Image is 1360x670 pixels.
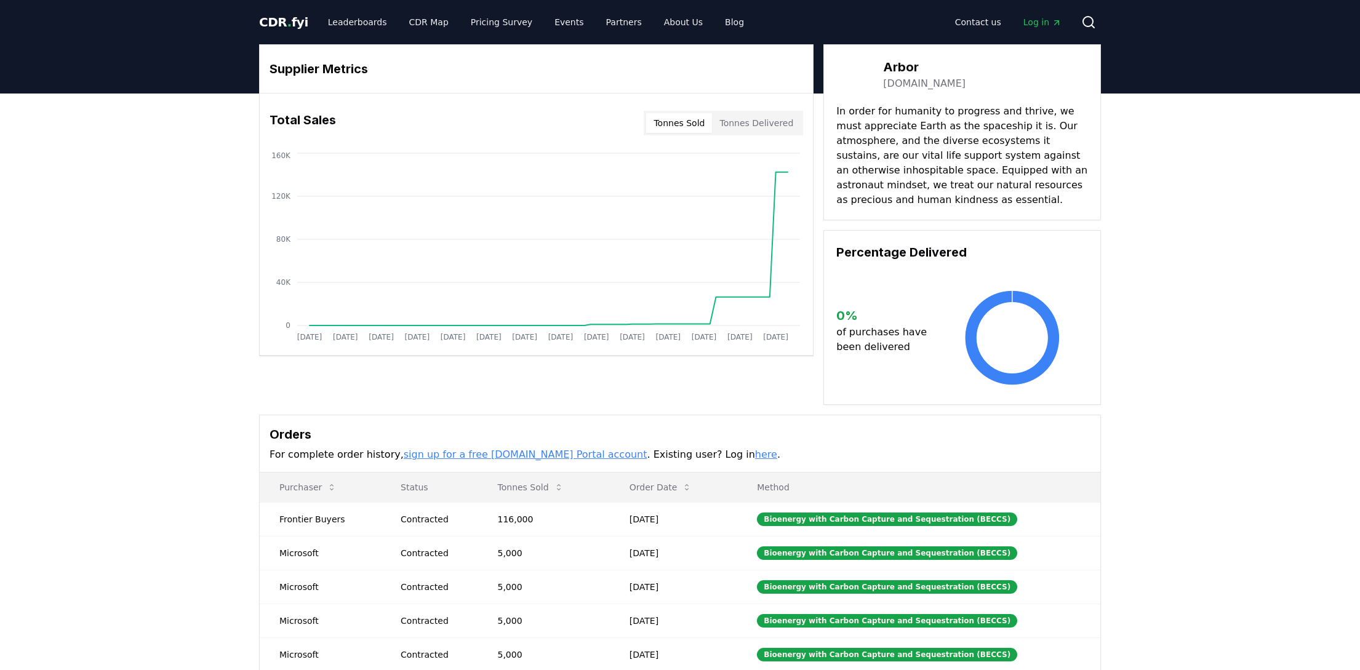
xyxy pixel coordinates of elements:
tspan: 80K [276,235,291,244]
tspan: 0 [286,321,290,330]
td: [DATE] [610,604,738,637]
div: Bioenergy with Carbon Capture and Sequestration (BECCS) [757,512,1017,526]
button: Order Date [620,475,702,500]
p: Method [747,481,1090,493]
button: Tonnes Sold [646,113,712,133]
p: Status [391,481,468,493]
tspan: [DATE] [441,333,466,341]
span: CDR fyi [259,15,308,30]
nav: Main [945,11,1071,33]
p: of purchases have been delivered [836,325,937,354]
div: Bioenergy with Carbon Capture and Sequestration (BECCS) [757,648,1017,661]
tspan: [DATE] [512,333,537,341]
tspan: 40K [276,278,291,287]
tspan: [DATE] [655,333,681,341]
button: Tonnes Sold [488,475,574,500]
tspan: 120K [271,192,291,201]
td: [DATE] [610,502,738,536]
tspan: [DATE] [763,333,788,341]
a: Blog [715,11,754,33]
h3: Percentage Delivered [836,243,1088,261]
tspan: [DATE] [369,333,394,341]
td: Microsoft [260,536,381,570]
a: Partners [596,11,652,33]
td: Microsoft [260,570,381,604]
div: Bioenergy with Carbon Capture and Sequestration (BECCS) [757,546,1017,560]
td: [DATE] [610,536,738,570]
div: Contracted [401,581,468,593]
td: Frontier Buyers [260,502,381,536]
a: CDR Map [399,11,458,33]
td: Microsoft [260,604,381,637]
div: Contracted [401,513,468,525]
h3: 0 % [836,306,937,325]
td: 5,000 [478,604,610,637]
tspan: [DATE] [333,333,358,341]
tspan: [DATE] [727,333,753,341]
p: For complete order history, . Existing user? Log in . [270,447,1090,462]
tspan: [DATE] [405,333,430,341]
button: Purchaser [270,475,346,500]
a: Log in [1014,11,1071,33]
div: Bioenergy with Carbon Capture and Sequestration (BECCS) [757,580,1017,594]
a: here [755,449,777,460]
tspan: [DATE] [476,333,502,341]
h3: Orders [270,425,1090,444]
a: Leaderboards [318,11,397,33]
td: 5,000 [478,570,610,604]
tspan: 160K [271,151,291,160]
tspan: [DATE] [584,333,609,341]
nav: Main [318,11,754,33]
a: sign up for a free [DOMAIN_NAME] Portal account [404,449,647,460]
tspan: [DATE] [548,333,574,341]
a: Pricing Survey [461,11,542,33]
tspan: [DATE] [297,333,322,341]
a: [DOMAIN_NAME] [883,76,966,91]
tspan: [DATE] [692,333,717,341]
a: About Us [654,11,713,33]
h3: Supplier Metrics [270,60,803,78]
img: Arbor-logo [836,57,871,92]
div: Contracted [401,547,468,559]
div: Contracted [401,648,468,661]
a: Contact us [945,11,1011,33]
h3: Arbor [883,58,966,76]
td: 5,000 [478,536,610,570]
button: Tonnes Delivered [712,113,801,133]
td: 116,000 [478,502,610,536]
span: Log in [1023,16,1062,28]
h3: Total Sales [270,111,336,135]
a: Events [545,11,593,33]
p: In order for humanity to progress and thrive, we must appreciate Earth as the spaceship it is. Ou... [836,104,1088,207]
div: Bioenergy with Carbon Capture and Sequestration (BECCS) [757,614,1017,628]
span: . [287,15,292,30]
div: Contracted [401,615,468,627]
td: [DATE] [610,570,738,604]
a: CDR.fyi [259,14,308,31]
tspan: [DATE] [620,333,645,341]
